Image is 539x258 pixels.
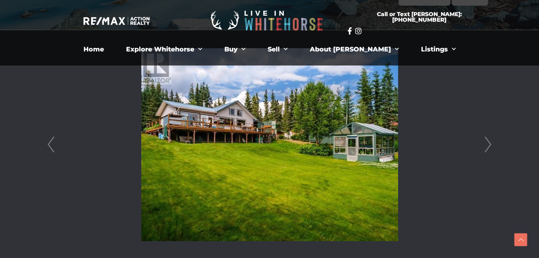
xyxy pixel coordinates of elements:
[304,41,405,57] a: About [PERSON_NAME]
[357,11,482,23] span: Call or Text [PERSON_NAME]: [PHONE_NUMBER]
[77,41,110,57] a: Home
[218,41,252,57] a: Buy
[348,6,491,27] a: Call or Text [PERSON_NAME]: [PHONE_NUMBER]
[120,41,208,57] a: Explore Whitehorse
[262,41,294,57] a: Sell
[49,41,490,57] nav: Menu
[141,48,398,241] img: 52 Lakeview Road, Whitehorse South, Yukon Y0B 1B0 - Photo 1 - 16658
[415,41,462,57] a: Listings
